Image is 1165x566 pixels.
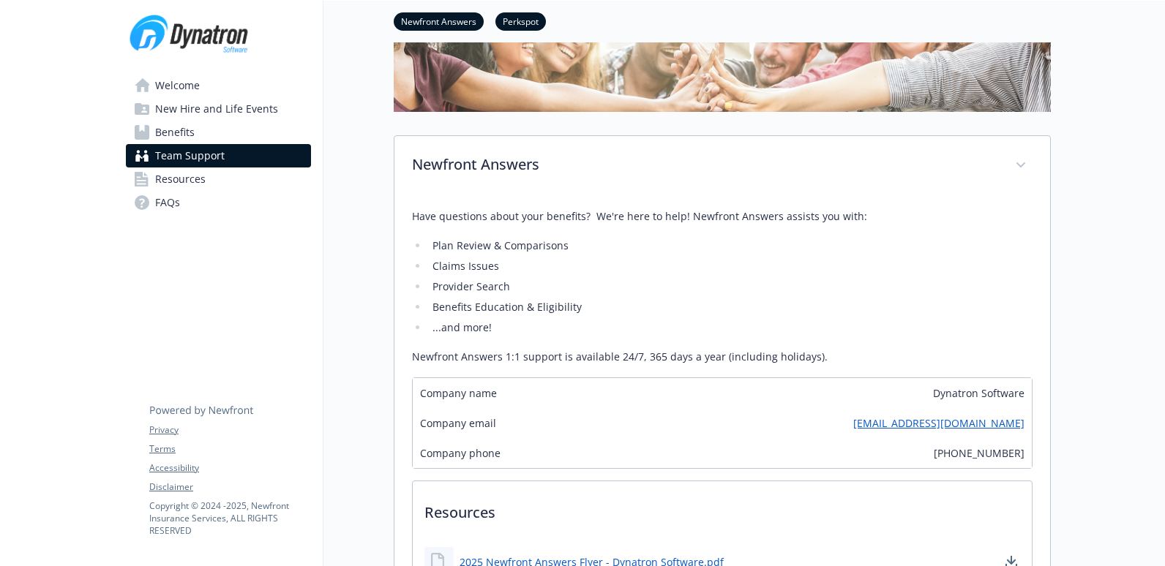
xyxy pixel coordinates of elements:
[155,191,180,214] span: FAQs
[155,167,206,191] span: Resources
[853,415,1024,431] a: [EMAIL_ADDRESS][DOMAIN_NAME]
[126,74,311,97] a: Welcome
[934,445,1024,461] span: [PHONE_NUMBER]
[394,136,1050,196] div: Newfront Answers
[428,257,1033,275] li: Claims Issues
[428,298,1033,316] li: Benefits Education & Eligibility
[155,97,278,121] span: New Hire and Life Events
[149,423,310,437] a: Privacy
[428,319,1033,336] li: ...and more!
[428,278,1033,295] li: Provider Search
[149,442,310,456] a: Terms
[412,154,997,176] p: Newfront Answers
[412,348,1033,366] p: Newfront Answers 1:1 support is available 24/7, 365 days a year (including holidays).
[126,121,311,144] a: Benefits
[126,144,311,167] a: Team Support
[420,385,497,401] span: Company name
[428,237,1033,254] li: Plan Review & Comparisons
[420,415,496,431] span: Company email
[155,74,200,97] span: Welcome
[420,445,501,461] span: Company phone
[413,481,1032,535] p: Resources
[155,144,225,167] span: Team Support
[155,121,195,144] span: Benefits
[412,208,1033,225] p: Have questions about your benefits? We're here to help! Newfront Answers assists you with:
[933,385,1024,401] span: Dynatron Software
[126,97,311,121] a: New Hire and Life Events
[495,14,546,28] a: Perkspot
[126,167,311,191] a: Resources
[149,461,310,475] a: Accessibility
[394,14,484,28] a: Newfront Answers
[149,480,310,494] a: Disclaimer
[126,191,311,214] a: FAQs
[149,499,310,537] p: Copyright © 2024 - 2025 , Newfront Insurance Services, ALL RIGHTS RESERVED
